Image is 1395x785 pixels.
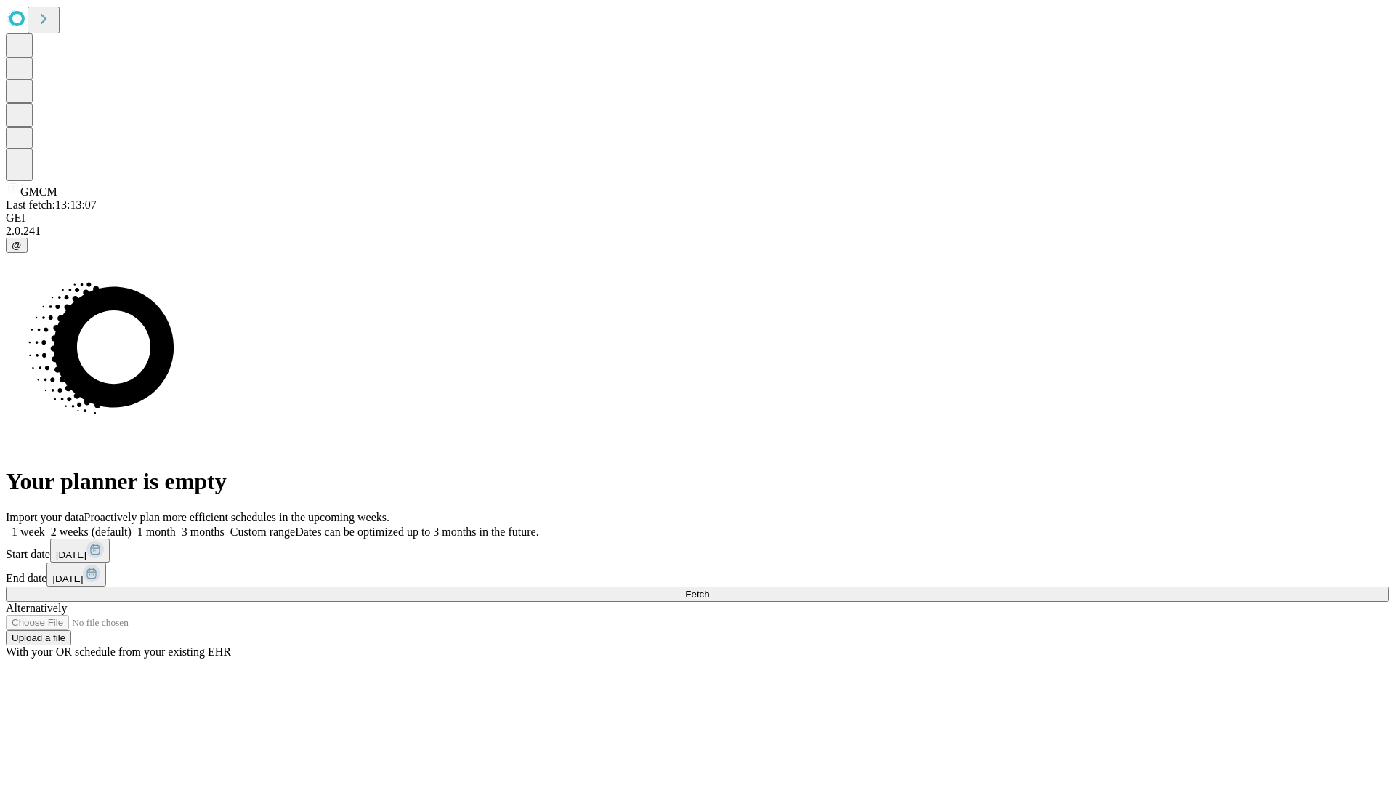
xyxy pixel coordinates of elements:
[84,511,389,523] span: Proactively plan more efficient schedules in the upcoming weeks.
[6,587,1389,602] button: Fetch
[46,563,106,587] button: [DATE]
[56,549,86,560] span: [DATE]
[51,526,132,538] span: 2 weeks (default)
[685,589,709,600] span: Fetch
[6,468,1389,495] h1: Your planner is empty
[6,198,97,211] span: Last fetch: 13:13:07
[12,526,45,538] span: 1 week
[6,563,1389,587] div: End date
[6,602,67,614] span: Alternatively
[6,511,84,523] span: Import your data
[52,573,83,584] span: [DATE]
[182,526,225,538] span: 3 months
[6,539,1389,563] div: Start date
[50,539,110,563] button: [DATE]
[20,185,57,198] span: GMCM
[12,240,22,251] span: @
[6,645,231,658] span: With your OR schedule from your existing EHR
[137,526,176,538] span: 1 month
[6,238,28,253] button: @
[6,212,1389,225] div: GEI
[6,225,1389,238] div: 2.0.241
[6,630,71,645] button: Upload a file
[230,526,295,538] span: Custom range
[295,526,538,538] span: Dates can be optimized up to 3 months in the future.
